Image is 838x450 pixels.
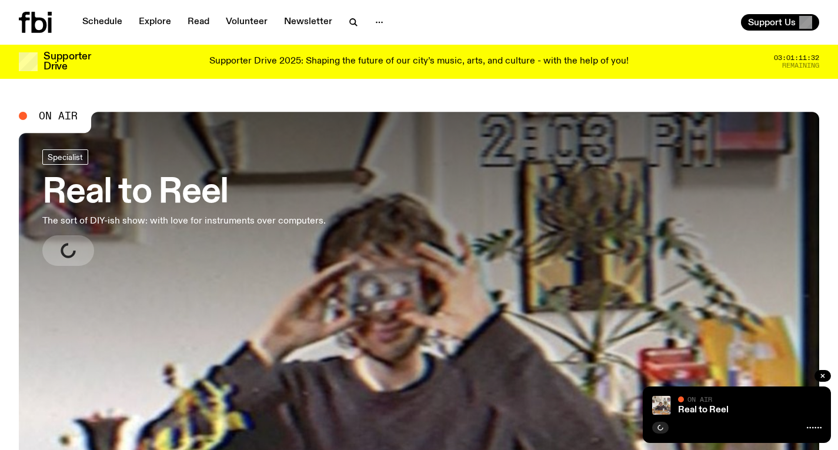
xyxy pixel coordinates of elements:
a: Explore [132,14,178,31]
span: 03:01:11:32 [774,55,819,61]
button: Support Us [741,14,819,31]
a: Real to ReelThe sort of DIY-ish show: with love for instruments over computers. [42,149,326,266]
p: Supporter Drive 2025: Shaping the future of our city’s music, arts, and culture - with the help o... [209,56,629,67]
a: Read [181,14,216,31]
a: Real to Reel [678,405,729,415]
span: Specialist [48,152,83,161]
span: On Air [687,395,712,403]
span: Remaining [782,62,819,69]
img: Jasper Craig Adams holds a vintage camera to his eye, obscuring his face. He is wearing a grey ju... [652,396,671,415]
a: Volunteer [219,14,275,31]
p: The sort of DIY-ish show: with love for instruments over computers. [42,214,326,228]
a: Specialist [42,149,88,165]
span: Support Us [748,17,796,28]
a: Schedule [75,14,129,31]
a: Newsletter [277,14,339,31]
h3: Real to Reel [42,176,326,209]
span: On Air [39,111,78,121]
h3: Supporter Drive [44,52,91,72]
